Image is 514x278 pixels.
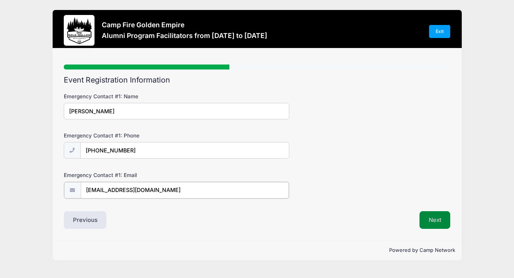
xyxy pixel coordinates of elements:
button: Next [419,211,451,229]
h3: Alumni Program Facilitators from [DATE] to [DATE] [102,31,267,40]
p: Powered by Camp Network [59,247,456,254]
h2: Event Registration Information [64,76,451,84]
input: (xxx) xxx-xxxx [80,142,289,159]
button: Previous [64,211,107,229]
a: Exit [429,25,451,38]
label: Emergency Contact #1: Name [64,93,193,100]
label: Emergency Contact #1: Phone [64,132,193,139]
h3: Camp Fire Golden Empire [102,21,267,29]
input: email@email.com [81,182,289,199]
label: Emergency Contact #1: Email [64,171,193,179]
